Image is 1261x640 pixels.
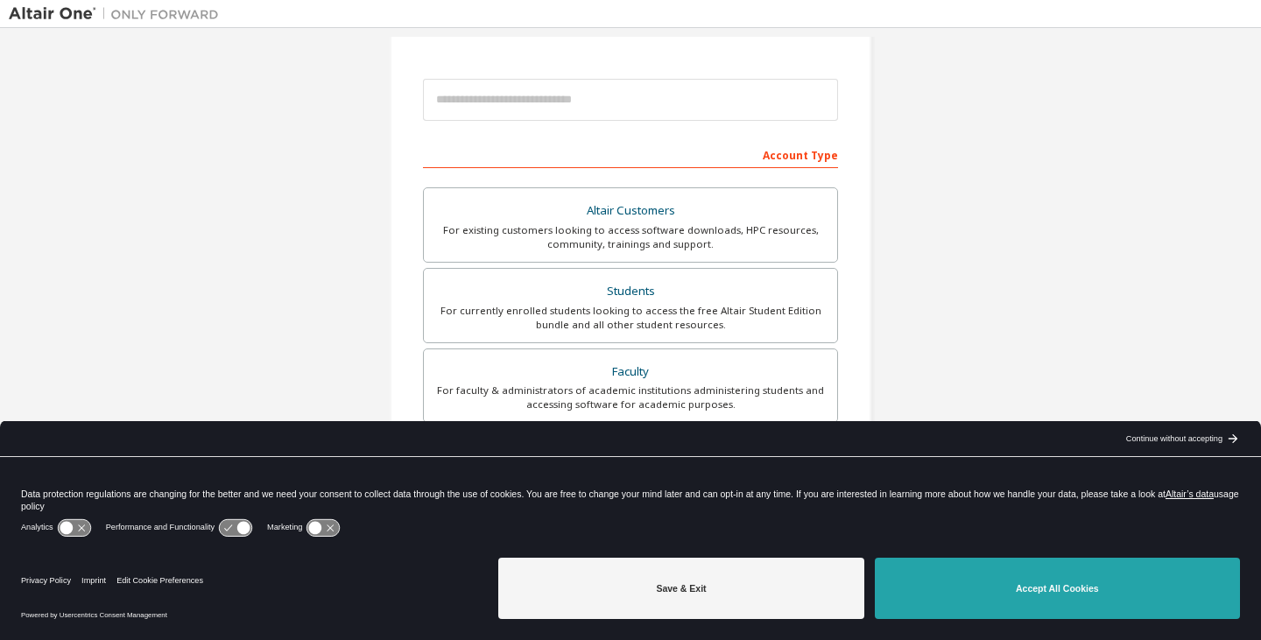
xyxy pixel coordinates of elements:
[434,223,827,251] div: For existing customers looking to access software downloads, HPC resources, community, trainings ...
[434,304,827,332] div: For currently enrolled students looking to access the free Altair Student Edition bundle and all ...
[434,199,827,223] div: Altair Customers
[434,383,827,411] div: For faculty & administrators of academic institutions administering students and accessing softwa...
[434,279,827,304] div: Students
[9,5,228,23] img: Altair One
[434,360,827,384] div: Faculty
[423,140,838,168] div: Account Type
